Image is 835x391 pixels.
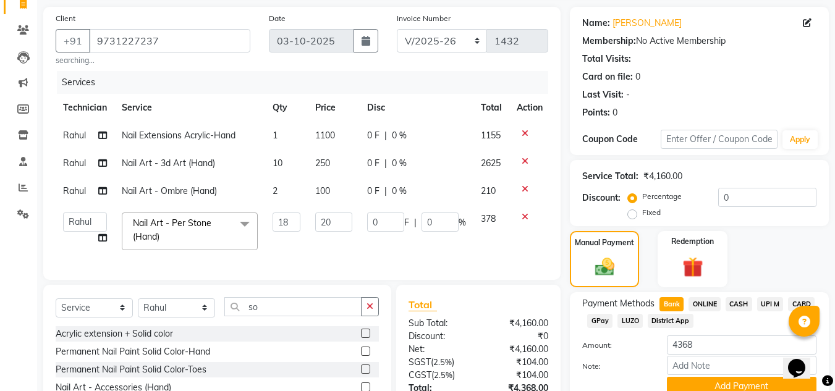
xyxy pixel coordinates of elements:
div: ₹4,160.00 [478,343,557,356]
div: Acrylic extension + Solid color [56,327,173,340]
span: Nail Art - Per Stone (Hand) [133,217,211,242]
th: Service [114,94,265,122]
div: Name: [582,17,610,30]
span: | [384,129,387,142]
span: F [404,216,409,229]
div: ₹104.00 [478,356,557,369]
span: LUZO [617,314,643,328]
span: 2 [273,185,278,196]
iframe: chat widget [783,342,823,379]
span: Bank [659,297,684,311]
span: 2.5% [433,357,452,367]
span: 2625 [481,158,501,169]
span: 1 [273,130,278,141]
div: ₹4,160.00 [478,317,557,330]
span: Payment Methods [582,297,655,310]
label: Manual Payment [575,237,634,248]
span: Rahul [63,130,86,141]
div: Service Total: [582,170,638,183]
div: 0 [635,70,640,83]
label: Fixed [642,207,661,218]
label: Redemption [671,236,714,247]
span: 0 F [367,157,379,170]
div: Points: [582,106,610,119]
span: 1155 [481,130,501,141]
span: | [384,157,387,170]
span: Nail Art - Ombre (Hand) [122,185,217,196]
span: % [459,216,466,229]
th: Action [509,94,550,122]
img: _cash.svg [589,256,621,278]
label: Date [269,13,286,24]
span: 2.5% [434,370,452,380]
span: 0 % [392,129,407,142]
small: searching... [56,55,250,66]
div: ( ) [399,369,478,382]
label: Percentage [642,191,682,202]
span: 10 [273,158,282,169]
label: Note: [573,361,657,372]
div: Discount: [582,191,621,204]
div: Net: [399,343,478,356]
a: [PERSON_NAME] [612,17,682,30]
th: Price [308,94,360,122]
span: 1100 [315,130,335,141]
div: Services [57,71,557,94]
span: Rahul [63,185,86,196]
label: Amount: [573,340,657,351]
button: +91 [56,29,90,53]
div: 0 [612,106,617,119]
div: ₹104.00 [478,369,557,382]
span: Nail Art - 3d Art (Hand) [122,158,215,169]
input: Amount [667,335,816,355]
div: ₹4,160.00 [643,170,682,183]
span: 100 [315,185,330,196]
div: - [626,88,630,101]
th: Qty [265,94,308,122]
div: Permanent Nail Paint Solid Color-Toes [56,363,206,376]
label: Client [56,13,75,24]
div: ( ) [399,356,478,369]
img: _gift.svg [676,254,710,280]
span: 0 F [367,185,379,198]
th: Total [473,94,509,122]
span: CARD [788,297,815,311]
div: Coupon Code [582,133,660,146]
span: CASH [726,297,752,311]
span: 0 % [392,157,407,170]
span: 250 [315,158,330,169]
span: | [384,185,387,198]
span: Total [409,298,437,311]
span: ONLINE [689,297,721,311]
span: | [414,216,417,229]
div: Discount: [399,330,478,343]
div: Card on file: [582,70,633,83]
input: Enter Offer / Coupon Code [661,130,778,149]
div: ₹0 [478,330,557,343]
span: UPI M [757,297,784,311]
span: Nail Extensions Acrylic-Hand [122,130,235,141]
span: GPay [587,314,612,328]
span: 210 [481,185,496,196]
button: Apply [782,130,818,149]
span: CGST [409,369,431,380]
input: Add Note [667,356,816,375]
input: Search by Name/Mobile/Email/Code [89,29,250,53]
span: 0 % [392,185,407,198]
input: Search or Scan [224,297,362,316]
th: Technician [56,94,114,122]
label: Invoice Number [397,13,451,24]
th: Disc [360,94,473,122]
span: Rahul [63,158,86,169]
span: SGST [409,356,431,368]
div: Total Visits: [582,53,631,65]
div: Sub Total: [399,317,478,330]
span: 378 [481,213,496,224]
div: No Active Membership [582,35,816,48]
span: District App [648,314,693,328]
div: Membership: [582,35,636,48]
a: x [159,231,165,242]
span: 0 F [367,129,379,142]
div: Last Visit: [582,88,624,101]
div: Permanent Nail Paint Solid Color-Hand [56,345,210,358]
